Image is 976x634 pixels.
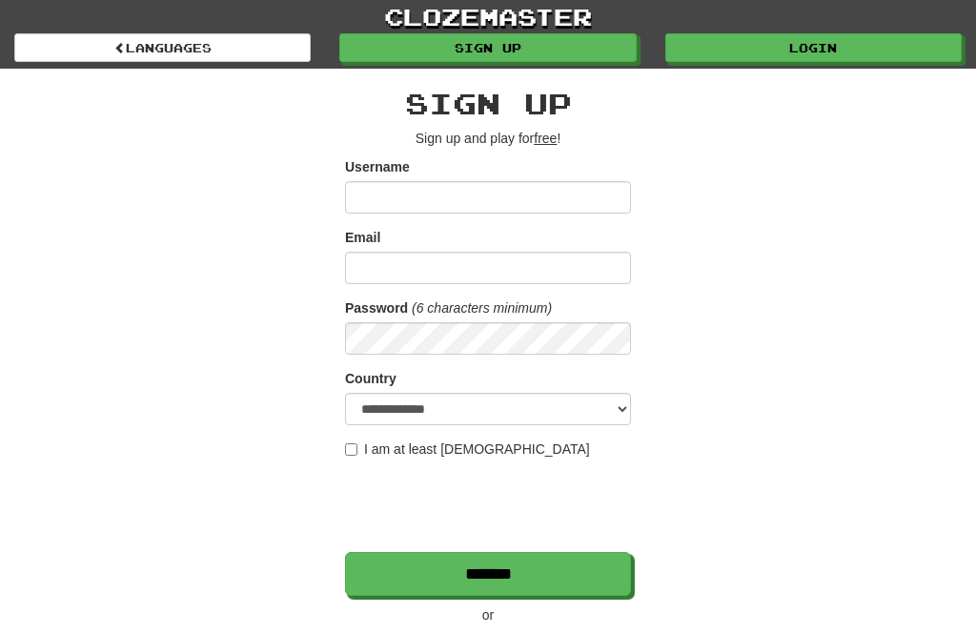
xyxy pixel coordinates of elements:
[345,228,380,247] label: Email
[345,440,590,459] label: I am at least [DEMOGRAPHIC_DATA]
[345,129,631,148] p: Sign up and play for !
[345,468,635,542] iframe: reCAPTCHA
[412,300,552,316] em: (6 characters minimum)
[345,605,631,624] p: or
[534,131,557,146] u: free
[345,157,410,176] label: Username
[345,443,357,456] input: I am at least [DEMOGRAPHIC_DATA]
[14,33,311,62] a: Languages
[339,33,636,62] a: Sign up
[345,88,631,119] h2: Sign up
[345,369,396,388] label: Country
[345,298,408,317] label: Password
[665,33,962,62] a: Login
